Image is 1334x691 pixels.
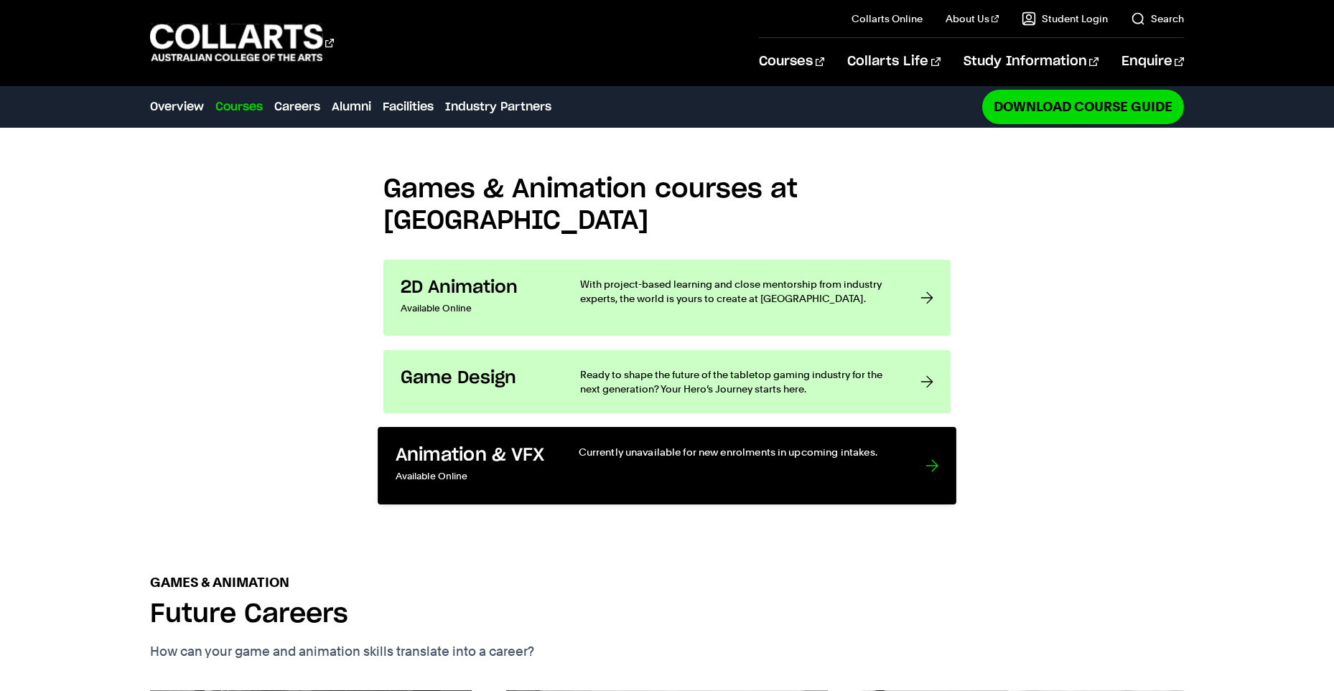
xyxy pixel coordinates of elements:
[964,38,1099,85] a: Study Information
[847,38,940,85] a: Collarts Life
[759,38,824,85] a: Courses
[579,444,897,459] p: Currently unavailable for new enrolments in upcoming intakes.
[401,299,551,319] p: Available Online
[396,444,549,466] h3: Animation & VFX
[1131,11,1184,26] a: Search
[150,22,334,63] div: Go to homepage
[580,367,892,396] p: Ready to shape the future of the tabletop gaming industry for the next generation? Your Hero’s Jo...
[396,466,549,487] p: Available Online
[383,260,951,336] a: 2D Animation Available Online With project-based learning and close mentorship from industry expe...
[401,277,551,299] h3: 2D Animation
[150,598,348,630] h2: Future Careers
[215,98,263,116] a: Courses
[378,427,956,504] a: Animation & VFX Available Online Currently unavailable for new enrolments in upcoming intakes.
[274,98,320,116] a: Careers
[445,98,551,116] a: Industry Partners
[1022,11,1108,26] a: Student Login
[982,90,1184,123] a: Download Course Guide
[401,367,551,389] h3: Game Design
[383,98,434,116] a: Facilities
[852,11,923,26] a: Collarts Online
[150,641,599,662] p: How can your game and animation skills translate into a career?
[1121,38,1184,85] a: Enquire
[332,98,371,116] a: Alumni
[946,11,999,26] a: About Us
[150,573,289,593] p: Games & Animation
[383,350,951,413] a: Game Design Ready to shape the future of the tabletop gaming industry for the next generation? Yo...
[580,277,892,306] p: With project-based learning and close mentorship from industry experts, the world is yours to cre...
[150,98,204,116] a: Overview
[383,174,951,237] h2: Games & Animation courses at [GEOGRAPHIC_DATA]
